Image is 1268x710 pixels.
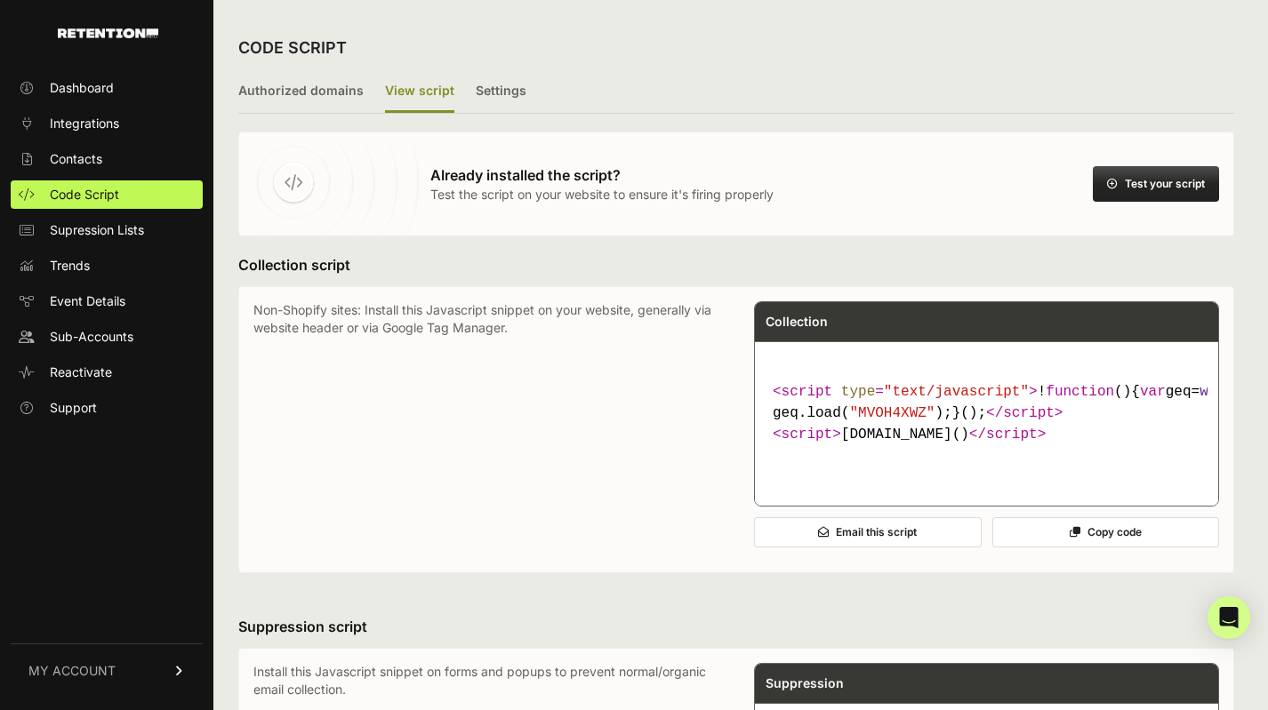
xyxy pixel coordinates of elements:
[11,394,203,422] a: Support
[11,180,203,209] a: Code Script
[58,28,158,38] img: Retention.com
[50,79,114,97] span: Dashboard
[50,150,102,168] span: Contacts
[50,363,112,381] span: Reactivate
[385,71,454,113] label: View script
[849,405,935,421] span: "MVOH4XWZ"
[11,358,203,387] a: Reactivate
[238,254,1234,275] h3: Collection script
[50,292,125,310] span: Event Details
[476,71,526,113] label: Settings
[992,517,1220,547] button: Copy code
[782,384,833,400] span: script
[238,71,364,113] label: Authorized domains
[11,216,203,244] a: Supression Lists
[773,384,1038,400] span: < = >
[773,427,841,443] span: < >
[1140,384,1166,400] span: var
[755,664,1218,703] div: Suppression
[1046,384,1114,400] span: function
[841,384,875,400] span: type
[969,427,1046,443] span: </ >
[11,287,203,315] a: Event Details
[11,145,203,173] a: Contacts
[782,427,833,443] span: script
[754,517,982,547] button: Email this script
[50,328,133,346] span: Sub-Accounts
[1046,384,1131,400] span: ( )
[11,251,203,280] a: Trends
[755,302,1218,341] div: Collection
[11,643,203,698] a: MY ACCOUNT
[11,323,203,351] a: Sub-Accounts
[50,186,119,203] span: Code Script
[28,662,116,680] span: MY ACCOUNT
[50,399,97,417] span: Support
[430,186,774,203] p: Test the script on your website to ensure it's firing properly
[766,374,1208,452] code: [DOMAIN_NAME]()
[50,221,144,239] span: Supression Lists
[884,384,1029,400] span: "text/javascript"
[1003,405,1055,421] span: script
[986,427,1038,443] span: script
[11,109,203,138] a: Integrations
[11,74,203,102] a: Dashboard
[238,36,347,60] h2: CODE SCRIPT
[986,405,1063,421] span: </ >
[1200,384,1251,400] span: window
[1208,596,1250,639] div: Open Intercom Messenger
[50,115,119,132] span: Integrations
[253,301,718,558] p: Non-Shopify sites: Install this Javascript snippet on your website, generally via website header ...
[430,164,774,186] h3: Already installed the script?
[50,257,90,275] span: Trends
[1093,166,1219,202] button: Test your script
[238,616,1234,637] h3: Suppression script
